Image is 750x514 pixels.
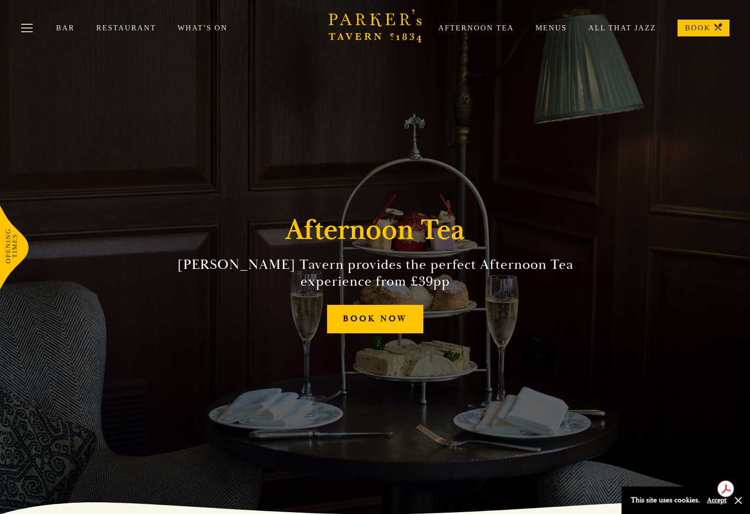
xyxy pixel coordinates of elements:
button: Accept [707,496,727,505]
p: This site uses cookies. [631,493,700,507]
button: Close and accept [734,496,743,505]
a: BOOK NOW [327,305,423,333]
h2: [PERSON_NAME] Tavern provides the perfect Afternoon Tea experience from £39pp [162,256,588,290]
h1: Afternoon Tea [286,213,465,247]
